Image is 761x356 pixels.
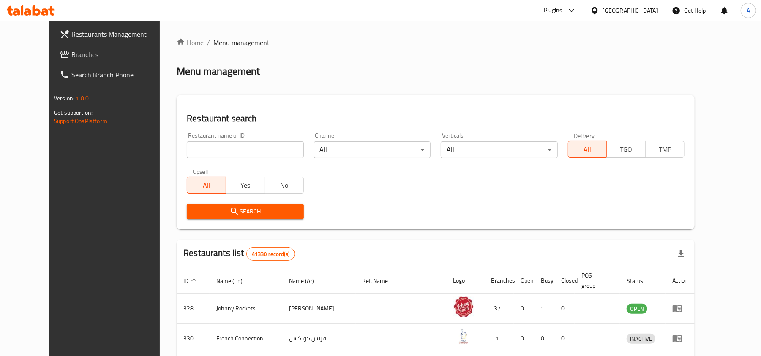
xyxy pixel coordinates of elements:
button: All [568,141,607,158]
td: 0 [554,324,575,353]
td: French Connection [210,324,282,353]
label: Delivery [574,132,595,138]
th: Action [666,268,695,294]
span: Menu management [213,38,270,48]
input: Search for restaurant name or ID.. [187,141,303,158]
span: Get support on: [54,107,93,118]
td: 0 [554,294,575,324]
div: OPEN [627,304,647,314]
th: Busy [534,268,554,294]
div: Menu [672,333,688,343]
span: A [747,6,750,15]
th: Open [514,268,534,294]
td: 0 [514,324,534,353]
div: All [314,141,431,158]
img: French Connection [453,326,474,347]
label: Upsell [193,168,208,174]
div: Plugins [544,5,562,16]
nav: breadcrumb [177,38,695,48]
span: All [572,143,604,156]
span: Restaurants Management [71,29,170,39]
span: All [191,179,223,191]
a: Branches [53,44,177,65]
a: Search Branch Phone [53,65,177,85]
img: Johnny Rockets [453,296,474,317]
td: فرنش كونكشن [282,324,356,353]
div: All [441,141,557,158]
div: Menu [672,303,688,313]
span: 41330 record(s) [247,250,295,258]
div: [GEOGRAPHIC_DATA] [603,6,658,15]
div: Export file [671,244,691,264]
h2: Menu management [177,65,260,78]
h2: Restaurant search [187,112,685,125]
span: TGO [610,143,642,156]
span: 1.0.0 [76,93,89,104]
td: 37 [484,294,514,324]
td: 330 [177,324,210,353]
span: ID [183,276,199,286]
a: Support.OpsPlatform [54,116,107,127]
button: Search [187,204,303,219]
span: OPEN [627,304,647,314]
span: Version: [54,93,74,104]
td: 0 [534,324,554,353]
td: Johnny Rockets [210,294,282,324]
span: Name (En) [216,276,254,286]
th: Branches [484,268,514,294]
span: INACTIVE [627,334,655,344]
span: Status [627,276,654,286]
a: Home [177,38,204,48]
span: POS group [581,270,610,291]
button: All [187,177,226,194]
button: TMP [645,141,685,158]
span: Search [194,206,297,217]
div: Total records count [246,247,295,261]
span: Search Branch Phone [71,70,170,80]
span: TMP [649,143,681,156]
span: Ref. Name [363,276,399,286]
span: Branches [71,49,170,59]
li: / [207,38,210,48]
td: 0 [514,294,534,324]
td: 1 [484,324,514,353]
td: 328 [177,294,210,324]
th: Closed [554,268,575,294]
button: No [265,177,304,194]
th: Logo [446,268,484,294]
button: TGO [606,141,646,158]
span: Yes [229,179,262,191]
td: [PERSON_NAME] [282,294,356,324]
a: Restaurants Management [53,24,177,44]
button: Yes [226,177,265,194]
div: INACTIVE [627,334,655,344]
td: 1 [534,294,554,324]
h2: Restaurants list [183,247,295,261]
span: Name (Ar) [289,276,325,286]
span: No [268,179,300,191]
